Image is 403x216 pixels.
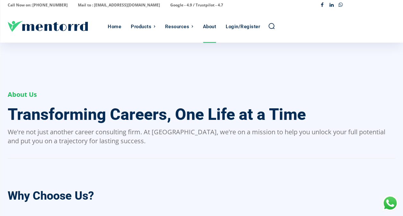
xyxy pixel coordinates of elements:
a: Search [268,22,275,29]
div: Products [131,11,151,43]
p: Google - 4.9 / Trustpilot - 4.7 [170,1,223,10]
a: Home [105,11,124,43]
div: Login/Register [226,11,260,43]
p: Call Now on: [PHONE_NUMBER] [8,1,68,10]
a: Resources [162,11,197,43]
a: Products [128,11,159,43]
a: Linkedin [327,1,336,10]
a: Login/Register [222,11,263,43]
a: Logo [8,21,105,32]
div: Chat with Us [382,195,398,211]
a: About [200,11,220,43]
h3: About Us [8,91,37,98]
a: Whatsapp [336,1,345,10]
p: Mail to : [EMAIL_ADDRESS][DOMAIN_NAME] [78,1,160,10]
div: Resources [165,11,189,43]
a: Facebook [318,1,327,10]
h3: Why Choose Us? [8,190,94,202]
div: Home [108,11,121,43]
h3: Transforming Careers, One Life at a Time [8,106,306,123]
div: About [203,11,216,43]
p: We're not just another career consulting firm. At [GEOGRAPHIC_DATA], we're on a mission to help y... [8,128,395,145]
